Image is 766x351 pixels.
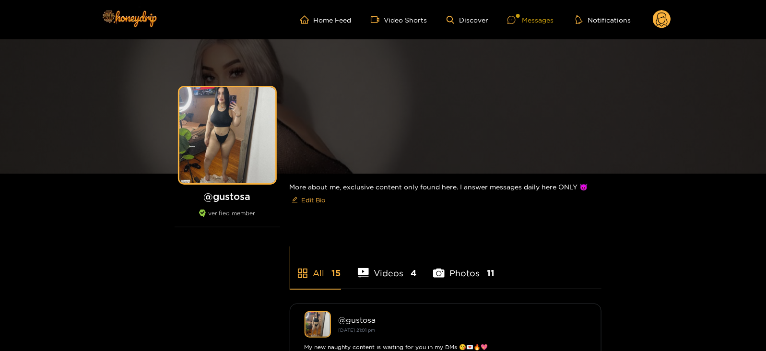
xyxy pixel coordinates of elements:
span: edit [292,197,298,204]
span: 11 [487,267,495,279]
h1: @ gustosa [175,190,280,202]
div: @ gustosa [339,316,587,324]
span: appstore [297,268,308,279]
li: All [290,246,341,289]
small: [DATE] 21:01 pm [339,328,376,333]
a: Video Shorts [371,15,427,24]
span: 15 [332,267,341,279]
span: video-camera [371,15,384,24]
li: Videos [358,246,417,289]
div: verified member [175,210,280,227]
a: Home Feed [300,15,352,24]
img: gustosa [305,311,331,338]
div: Messages [507,14,554,25]
span: 4 [411,267,416,279]
span: Edit Bio [302,195,326,205]
div: More about me, exclusive content only found here. I answer messages daily here ONLY 😈 [290,174,601,215]
button: Notifications [573,15,634,24]
a: Discover [447,16,488,24]
button: editEdit Bio [290,192,328,208]
span: home [300,15,314,24]
li: Photos [433,246,495,289]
